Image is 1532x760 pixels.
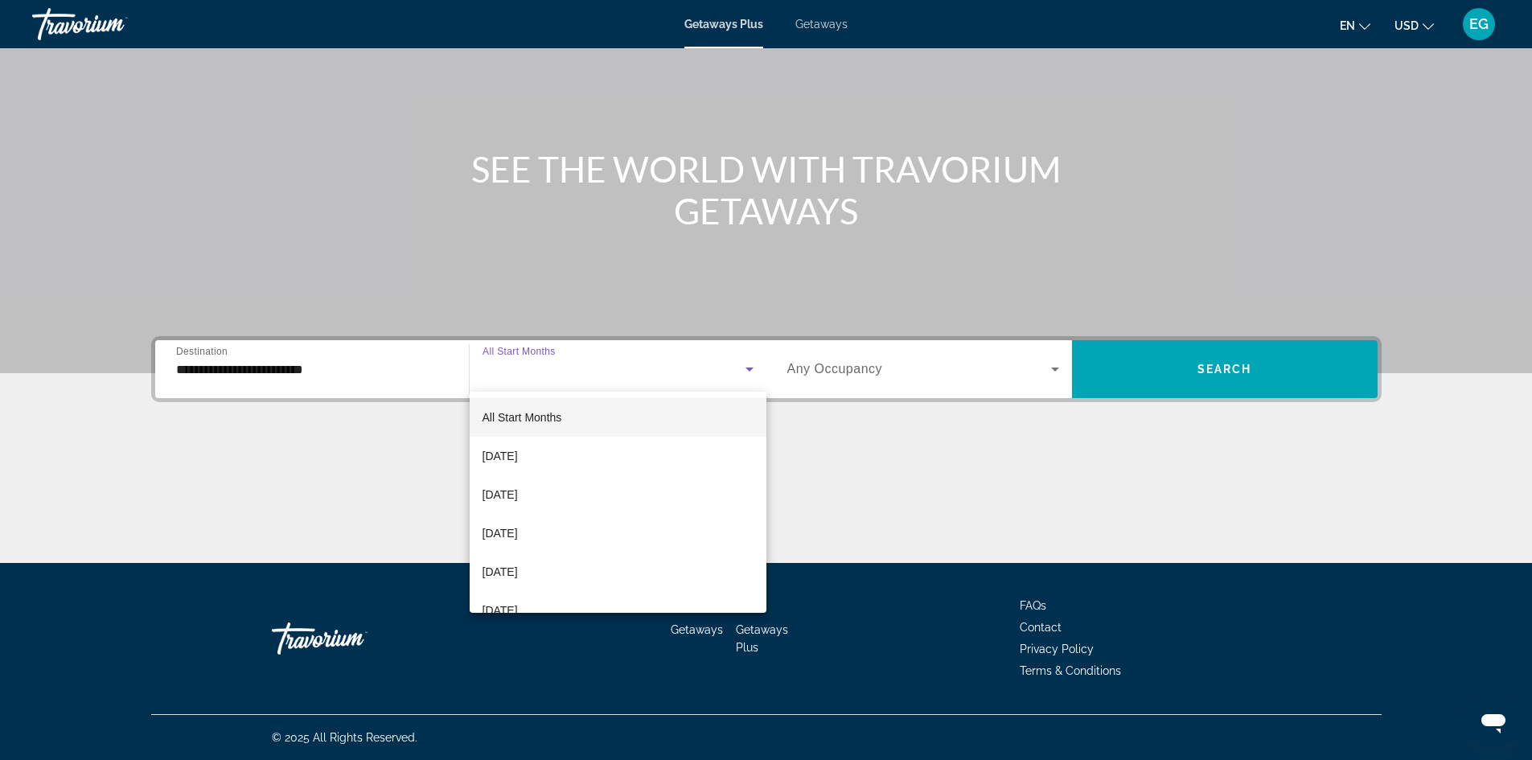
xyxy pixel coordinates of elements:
iframe: Button to launch messaging window [1468,696,1519,747]
span: All Start Months [483,411,562,424]
span: [DATE] [483,485,518,504]
span: [DATE] [483,524,518,543]
span: [DATE] [483,446,518,466]
span: [DATE] [483,601,518,620]
span: [DATE] [483,562,518,581]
